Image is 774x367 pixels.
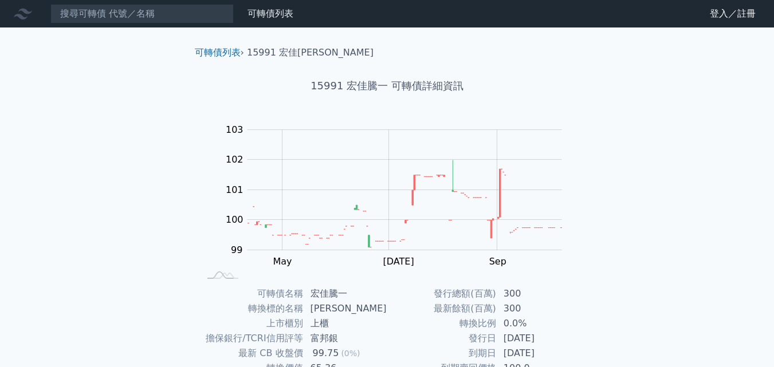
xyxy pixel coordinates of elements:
[387,301,497,316] td: 最新餘額(百萬)
[304,331,387,346] td: 富邦銀
[226,214,243,225] tspan: 100
[497,286,575,301] td: 300
[497,346,575,361] td: [DATE]
[247,46,374,60] li: 15991 宏佳[PERSON_NAME]
[226,184,243,195] tspan: 101
[304,316,387,331] td: 上櫃
[304,286,387,301] td: 宏佳騰一
[387,316,497,331] td: 轉換比例
[489,256,506,267] tspan: Sep
[247,8,293,19] a: 可轉債列表
[304,301,387,316] td: [PERSON_NAME]
[497,316,575,331] td: 0.0%
[273,256,292,267] tspan: May
[50,4,234,23] input: 搜尋可轉債 代號／名稱
[195,46,244,60] li: ›
[199,346,304,361] td: 最新 CB 收盤價
[387,346,497,361] td: 到期日
[195,47,241,58] a: 可轉債列表
[226,124,243,135] tspan: 103
[497,331,575,346] td: [DATE]
[387,331,497,346] td: 發行日
[186,78,589,94] h1: 15991 宏佳騰一 可轉債詳細資訊
[341,349,360,358] span: (0%)
[199,316,304,331] td: 上市櫃別
[212,124,579,267] g: Chart
[383,256,414,267] tspan: [DATE]
[199,331,304,346] td: 擔保銀行/TCRI信用評等
[231,244,242,255] tspan: 99
[199,286,304,301] td: 可轉債名稱
[311,346,341,360] div: 99.75
[226,154,243,165] tspan: 102
[701,5,765,23] a: 登入／註冊
[387,286,497,301] td: 發行總額(百萬)
[497,301,575,316] td: 300
[199,301,304,316] td: 轉換標的名稱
